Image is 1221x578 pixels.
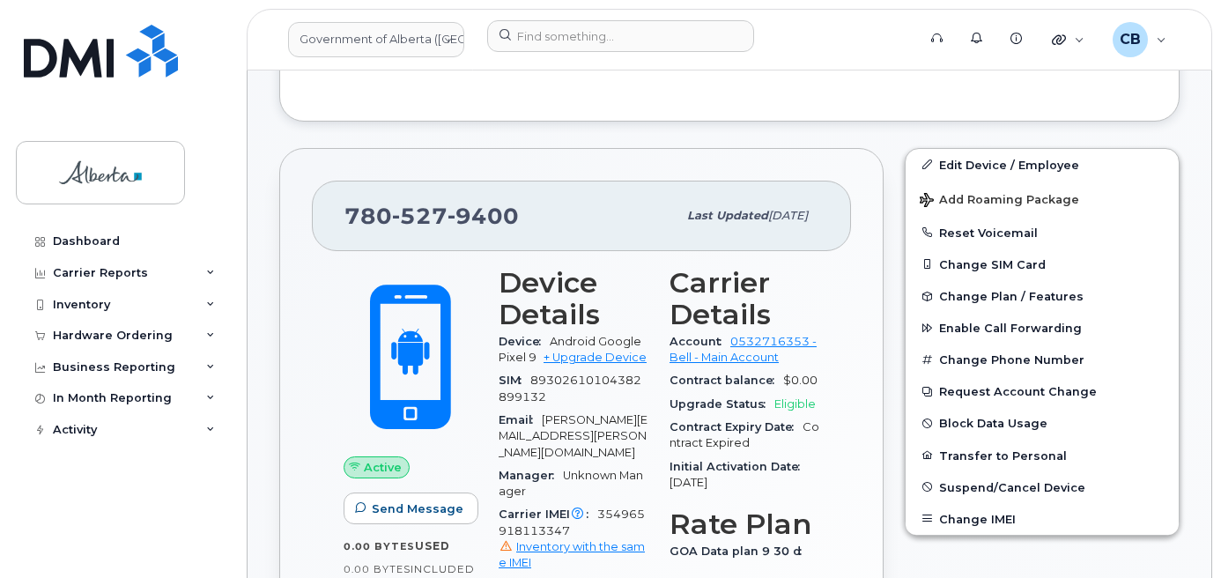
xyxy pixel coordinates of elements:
span: Suspend/Cancel Device [939,480,1085,493]
span: Change Plan / Features [939,290,1084,303]
span: 527 [392,203,448,229]
button: Transfer to Personal [906,440,1179,471]
input: Find something... [487,20,754,52]
h3: Carrier Details [670,267,819,330]
span: [PERSON_NAME][EMAIL_ADDRESS][PERSON_NAME][DOMAIN_NAME] [499,413,647,459]
span: Last updated [687,209,768,222]
span: [DATE] [670,476,707,489]
span: Contract Expiry Date [670,420,803,433]
a: Edit Device / Employee [906,149,1179,181]
span: 0.00 Bytes [344,563,411,575]
a: Government of Alberta (GOA) [288,22,464,57]
h3: Rate Plan [670,508,819,540]
span: Device [499,335,550,348]
span: CB [1120,29,1141,50]
span: Unknown Manager [499,469,643,498]
span: Add Roaming Package [920,193,1079,210]
span: 89302610104382899132 [499,374,641,403]
button: Add Roaming Package [906,181,1179,217]
button: Reset Voicemail [906,217,1179,248]
span: Email [499,413,542,426]
span: 354965918113347 [499,508,648,571]
button: Change SIM Card [906,248,1179,280]
span: Active [364,459,402,476]
span: SIM [499,374,530,387]
span: Send Message [372,500,463,517]
span: [DATE] [768,209,808,222]
button: Change IMEI [906,503,1179,535]
h3: Device Details [499,267,648,330]
a: 0532716353 - Bell - Main Account [670,335,817,364]
span: Enable Call Forwarding [939,322,1082,335]
div: Carmen Borgess [1100,22,1179,57]
button: Send Message [344,493,478,524]
span: Initial Activation Date [670,460,809,473]
button: Change Phone Number [906,344,1179,375]
span: $0.00 [783,374,818,387]
span: 0.00 Bytes [344,540,415,552]
span: 780 [344,203,519,229]
span: Eligible [774,397,816,411]
span: 9400 [448,203,519,229]
button: Enable Call Forwarding [906,312,1179,344]
button: Block Data Usage [906,407,1179,439]
span: Carrier IMEI [499,508,597,521]
span: GOA Data plan 9 30 d [670,545,810,558]
span: Account [670,335,730,348]
button: Suspend/Cancel Device [906,471,1179,503]
button: Request Account Change [906,375,1179,407]
button: Change Plan / Features [906,280,1179,312]
div: Quicklinks [1040,22,1097,57]
a: + Upgrade Device [544,351,647,364]
span: Android Google Pixel 9 [499,335,641,364]
span: used [415,539,450,552]
span: Upgrade Status [670,397,774,411]
a: Inventory with the same IMEI [499,540,645,569]
span: Contract balance [670,374,783,387]
span: Manager [499,469,563,482]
